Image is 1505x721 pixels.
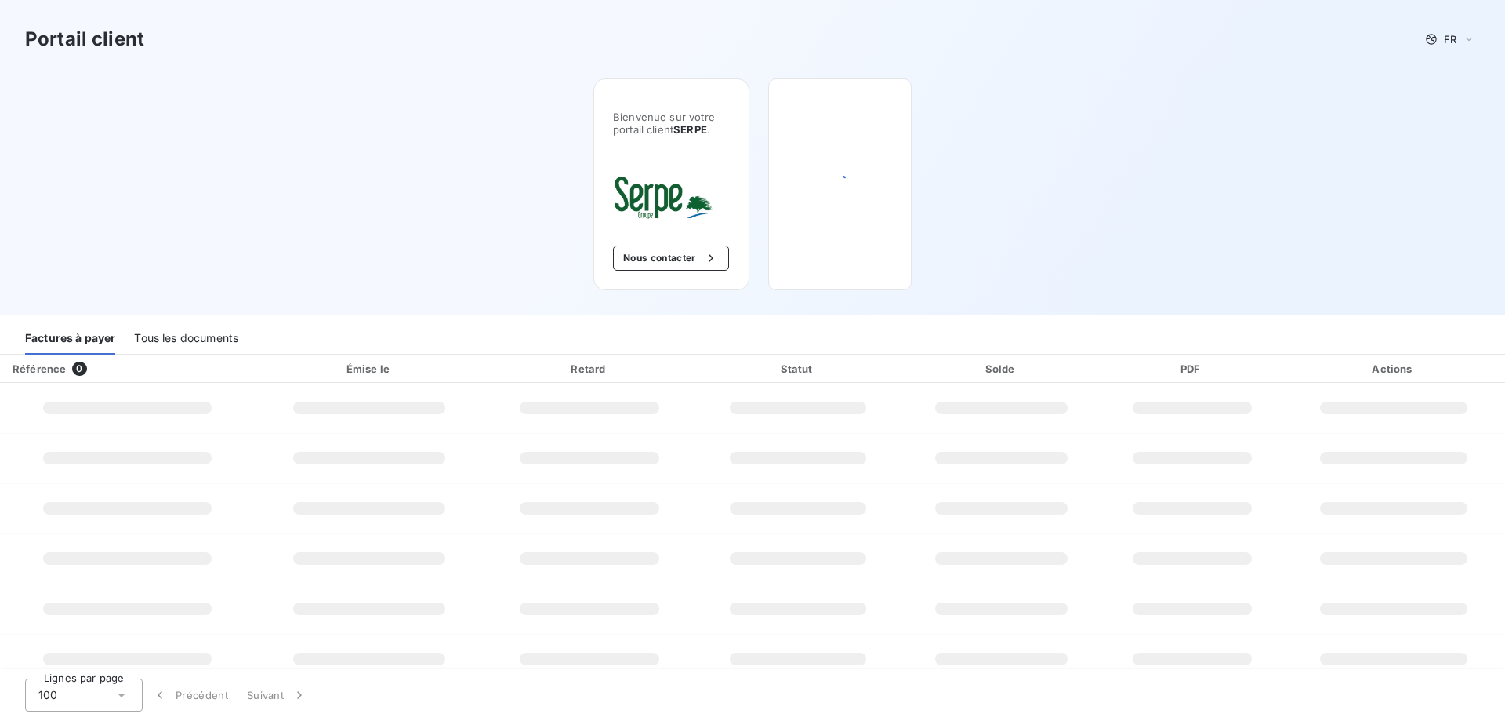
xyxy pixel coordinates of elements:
div: Tous les documents [134,322,238,355]
div: Retard [488,361,692,377]
button: Suivant [238,679,317,712]
span: Bienvenue sur votre portail client . [613,111,730,136]
button: Nous contacter [613,246,729,271]
span: SERPE [673,123,707,136]
button: Précédent [143,679,238,712]
div: Actions [1286,361,1502,377]
span: FR [1444,33,1456,46]
img: Company logo [613,173,713,220]
span: 100 [38,687,57,703]
span: 0 [72,362,86,376]
div: PDF [1105,361,1279,377]
div: Statut [698,361,898,377]
div: Solde [905,361,1099,377]
div: Référence [13,362,66,375]
div: Factures à payer [25,322,115,355]
div: Émise le [258,361,481,377]
h3: Portail client [25,25,144,53]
